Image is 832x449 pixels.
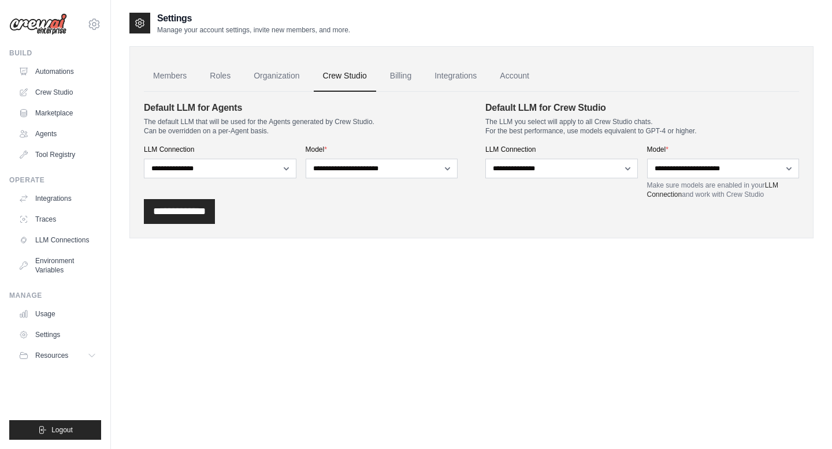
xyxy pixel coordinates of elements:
label: Model [647,145,800,154]
div: Виджет чата [774,394,832,449]
a: Usage [14,305,101,323]
p: Manage your account settings, invite new members, and more. [157,25,350,35]
a: Marketplace [14,104,101,122]
p: The default LLM that will be used for the Agents generated by Crew Studio. Can be overridden on a... [144,117,458,136]
label: Model [306,145,458,154]
button: Resources [14,346,101,365]
h4: Default LLM for Crew Studio [485,101,799,115]
div: Build [9,48,101,58]
a: Automations [14,62,101,81]
h4: Default LLM for Agents [144,101,458,115]
a: Traces [14,210,101,229]
p: The LLM you select will apply to all Crew Studio chats. For the best performance, use models equi... [485,117,799,136]
a: Crew Studio [14,83,101,102]
h2: Settings [157,12,350,25]
a: Environment Variables [14,252,101,279]
iframe: Chat Widget [774,394,832,449]
a: Settings [14,325,101,344]
div: Manage [9,291,101,300]
a: Billing [381,61,421,92]
a: Members [144,61,196,92]
a: Organization [244,61,309,92]
a: Agents [14,125,101,143]
a: Crew Studio [314,61,376,92]
a: LLM Connection [647,181,778,199]
span: Resources [35,351,68,360]
a: Integrations [425,61,486,92]
a: Account [491,61,538,92]
label: LLM Connection [485,145,638,154]
p: Make sure models are enabled in your and work with Crew Studio [647,181,800,199]
a: Tool Registry [14,145,101,164]
a: Roles [200,61,240,92]
span: Logout [51,425,73,435]
img: Logo [9,13,67,35]
div: Operate [9,175,101,185]
a: Integrations [14,189,101,208]
button: Logout [9,420,101,440]
a: LLM Connections [14,231,101,249]
label: LLM Connection [144,145,296,154]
